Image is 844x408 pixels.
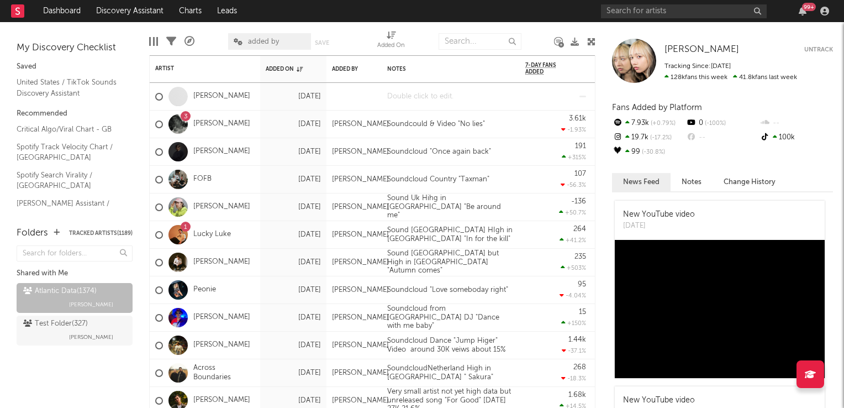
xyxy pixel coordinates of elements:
[17,123,122,135] a: Critical Algo/Viral Chart - GB
[193,202,250,212] a: [PERSON_NAME]
[17,107,133,121] div: Recommended
[332,341,389,350] div: [PERSON_NAME]
[804,44,833,55] button: Untrack
[332,203,389,212] div: [PERSON_NAME]
[17,41,133,55] div: My Discovery Checklist
[623,395,695,406] div: New YouTube video
[561,181,586,189] div: -56.3 %
[713,173,787,191] button: Change History
[574,253,586,260] div: 235
[193,119,250,129] a: [PERSON_NAME]
[579,308,586,316] div: 15
[574,170,586,177] div: 107
[664,74,797,81] span: 41.8k fans last week
[561,375,586,382] div: -18.3 %
[377,39,405,53] div: Added On
[17,141,122,164] a: Spotify Track Velocity Chart / [GEOGRAPHIC_DATA]
[382,120,490,129] div: Soundcould & Video "No lies"
[266,228,321,242] div: [DATE]
[759,116,833,130] div: --
[332,66,360,72] div: Added By
[560,237,586,244] div: +41.2 %
[664,45,739,54] span: [PERSON_NAME]
[193,230,231,239] a: Lucky Luke
[623,209,695,221] div: New YouTube video
[266,284,321,297] div: [DATE]
[193,285,216,295] a: Peonie
[17,245,133,261] input: Search for folders...
[612,103,702,112] span: Fans Added by Platform
[569,115,586,122] div: 3.61k
[69,231,133,236] button: Tracked Artists(1189)
[568,336,586,343] div: 1.44k
[69,331,113,344] span: [PERSON_NAME]
[266,367,321,380] div: [DATE]
[382,337,520,354] div: Soundcloud Dance "Jump Higer" Video around 30K veiws about 15%
[193,364,255,383] a: Across Boundaries
[571,198,586,205] div: -136
[612,130,685,145] div: 19.7k
[332,258,389,267] div: [PERSON_NAME]
[623,221,695,232] div: [DATE]
[649,121,676,127] span: +0.79 %
[671,173,713,191] button: Notes
[332,175,389,184] div: [PERSON_NAME]
[332,396,389,405] div: [PERSON_NAME]
[332,286,389,295] div: [PERSON_NAME]
[601,4,767,18] input: Search for artists
[382,175,495,184] div: Soundcloud Country "Taxman"
[17,227,48,240] div: Folders
[648,135,672,141] span: -17.2 %
[382,249,520,275] div: Sound [GEOGRAPHIC_DATA] but High in [GEOGRAPHIC_DATA] "Autumn comes"
[266,90,321,103] div: [DATE]
[382,286,514,295] div: Soundcloud "Love someboday right"
[193,313,250,322] a: [PERSON_NAME]
[439,33,521,50] input: Search...
[377,28,405,55] div: Added On
[703,121,726,127] span: -100 %
[332,231,389,239] div: [PERSON_NAME]
[193,175,212,184] a: FOFB
[382,305,520,331] div: Soundcloud from [GEOGRAPHIC_DATA] DJ "Dance with me baby"
[382,194,520,220] div: Sound Uk Hihg in [GEOGRAPHIC_DATA] "Be around me"
[266,173,321,186] div: [DATE]
[193,147,250,156] a: [PERSON_NAME]
[664,74,727,81] span: 128k fans this week
[562,154,586,161] div: +315 %
[568,391,586,399] div: 1.68k
[149,28,158,55] div: Edit Columns
[561,264,586,271] div: +503 %
[17,169,122,192] a: Spotify Search Virality / [GEOGRAPHIC_DATA]
[193,92,250,101] a: [PERSON_NAME]
[802,3,816,11] div: 99 +
[382,226,520,243] div: Sound [GEOGRAPHIC_DATA] HIgh in [GEOGRAPHIC_DATA] "In for the kill"
[266,256,321,269] div: [DATE]
[266,145,321,159] div: [DATE]
[193,396,250,405] a: [PERSON_NAME]
[69,298,113,311] span: [PERSON_NAME]
[155,65,238,72] div: Artist
[266,311,321,325] div: [DATE]
[664,63,731,70] span: Tracking Since: [DATE]
[612,116,685,130] div: 7.93k
[17,197,122,220] a: [PERSON_NAME] Assistant / [GEOGRAPHIC_DATA]
[315,40,329,46] button: Save
[562,347,586,354] div: -37.1 %
[332,120,389,129] div: [PERSON_NAME]
[664,44,739,55] a: [PERSON_NAME]
[612,145,685,159] div: 99
[685,116,759,130] div: 0
[193,341,250,350] a: [PERSON_NAME]
[799,7,806,15] button: 99+
[640,149,665,155] span: -30.8 %
[184,28,194,55] div: A&R Pipeline
[573,364,586,371] div: 268
[17,316,133,346] a: Test Folder(327)[PERSON_NAME]
[17,60,133,74] div: Saved
[17,283,133,313] a: Atlantic Data(1374)[PERSON_NAME]
[23,317,88,331] div: Test Folder ( 327 )
[23,285,97,298] div: Atlantic Data ( 1374 )
[575,143,586,150] div: 191
[193,258,250,267] a: [PERSON_NAME]
[332,148,389,156] div: [PERSON_NAME]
